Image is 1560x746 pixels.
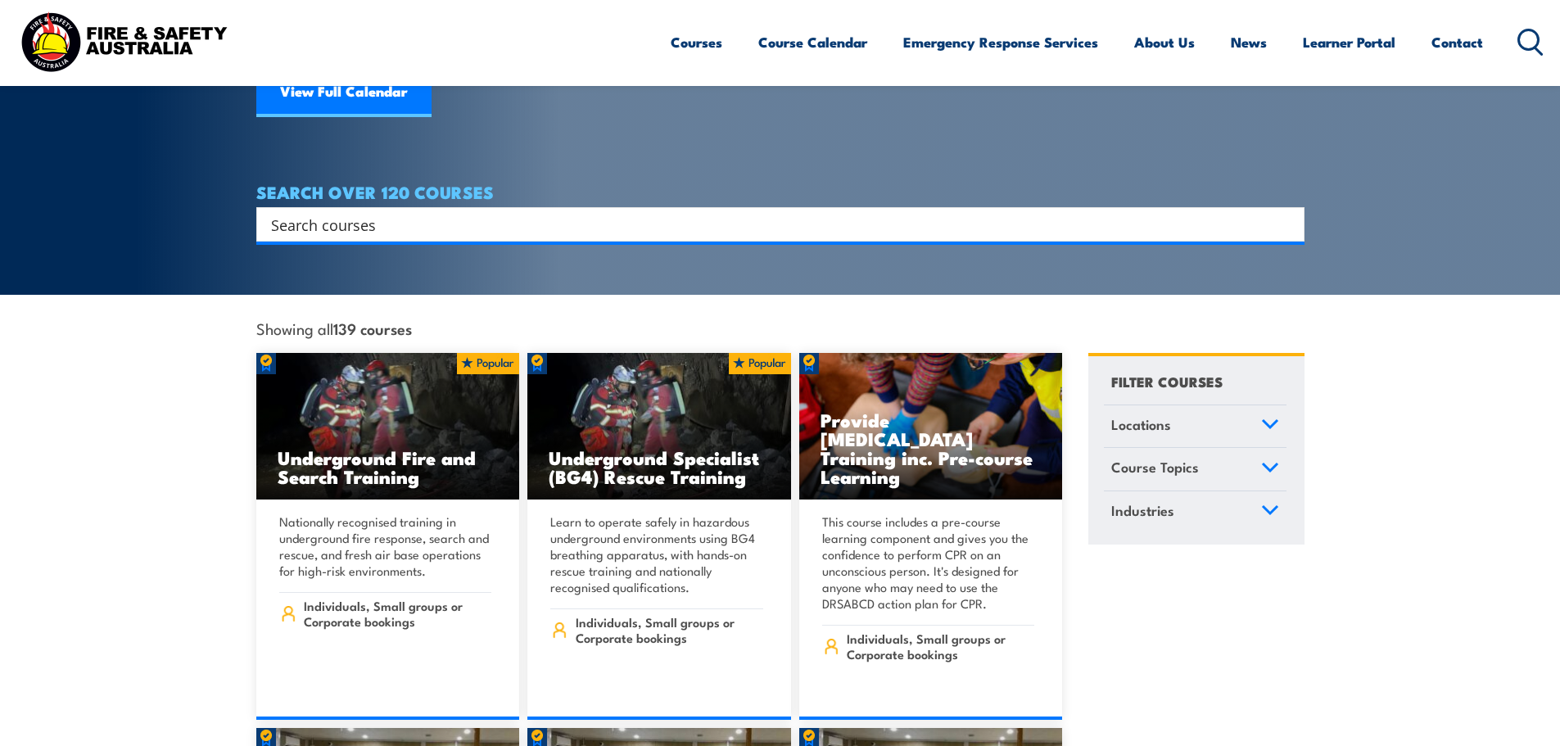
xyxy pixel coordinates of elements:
span: Course Topics [1111,456,1199,478]
a: Industries [1104,491,1286,534]
img: Underground mine rescue [527,353,791,500]
input: Search input [271,212,1268,237]
span: Showing all [256,319,412,337]
span: Individuals, Small groups or Corporate bookings [576,614,763,645]
a: About Us [1134,20,1195,64]
a: Courses [671,20,722,64]
a: Underground Specialist (BG4) Rescue Training [527,353,791,500]
p: This course includes a pre-course learning component and gives you the confidence to perform CPR ... [822,513,1035,612]
span: Industries [1111,500,1174,522]
p: Learn to operate safely in hazardous underground environments using BG4 breathing apparatus, with... [550,513,763,595]
form: Search form [274,213,1272,236]
h3: Provide [MEDICAL_DATA] Training inc. Pre-course Learning [821,410,1042,486]
a: Learner Portal [1303,20,1395,64]
p: Nationally recognised training in underground fire response, search and rescue, and fresh air bas... [279,513,492,579]
span: Individuals, Small groups or Corporate bookings [304,598,491,629]
a: Locations [1104,405,1286,448]
h3: Underground Specialist (BG4) Rescue Training [549,448,770,486]
a: Contact [1431,20,1483,64]
span: Individuals, Small groups or Corporate bookings [847,631,1034,662]
h3: Underground Fire and Search Training [278,448,499,486]
a: Underground Fire and Search Training [256,353,520,500]
span: Locations [1111,414,1171,436]
a: Provide [MEDICAL_DATA] Training inc. Pre-course Learning [799,353,1063,500]
a: Emergency Response Services [903,20,1098,64]
strong: 139 courses [333,317,412,339]
a: Course Calendar [758,20,867,64]
a: News [1231,20,1267,64]
a: View Full Calendar [256,68,432,117]
img: Low Voltage Rescue and Provide CPR [799,353,1063,500]
h4: SEARCH OVER 120 COURSES [256,183,1305,201]
a: Course Topics [1104,448,1286,491]
button: Search magnifier button [1276,213,1299,236]
h4: FILTER COURSES [1111,370,1223,392]
img: Underground mine rescue [256,353,520,500]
